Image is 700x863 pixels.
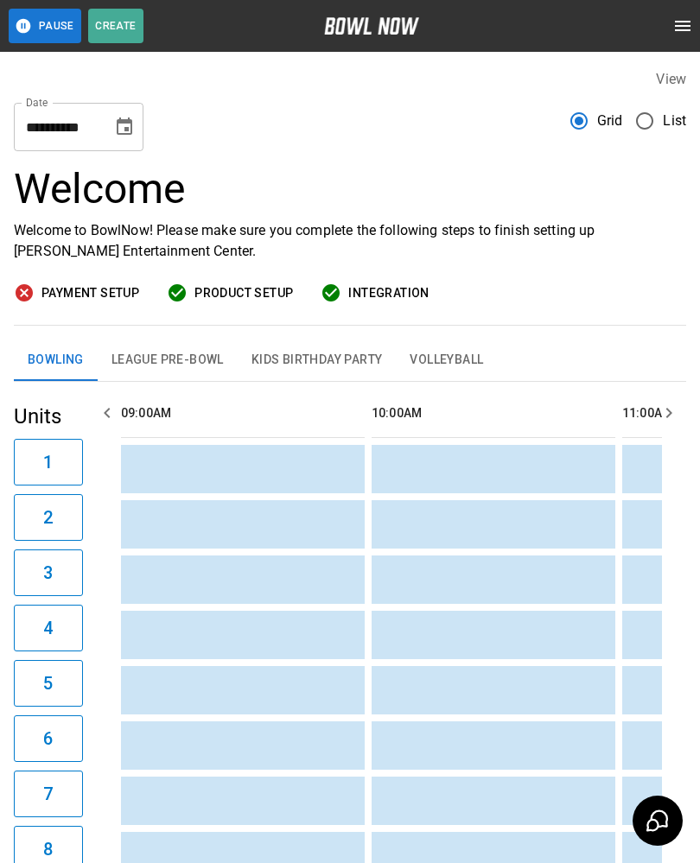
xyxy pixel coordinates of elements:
[98,339,238,381] button: League Pre-Bowl
[88,9,143,43] button: Create
[14,339,98,381] button: Bowling
[14,439,83,485] button: 1
[372,389,615,438] th: 10:00AM
[665,9,700,43] button: open drawer
[597,111,623,131] span: Grid
[14,549,83,596] button: 3
[43,725,53,752] h6: 6
[14,660,83,707] button: 5
[43,614,53,642] h6: 4
[324,17,419,35] img: logo
[663,111,686,131] span: List
[396,339,497,381] button: Volleyball
[41,282,139,304] span: Payment Setup
[656,71,686,87] label: View
[14,771,83,817] button: 7
[14,165,686,213] h3: Welcome
[14,403,83,430] h5: Units
[14,605,83,651] button: 4
[14,715,83,762] button: 6
[348,282,429,304] span: Integration
[107,110,142,144] button: Choose date, selected date is Sep 10, 2025
[43,669,53,697] h6: 5
[14,339,686,381] div: inventory tabs
[14,494,83,541] button: 2
[121,389,365,438] th: 09:00AM
[43,835,53,863] h6: 8
[194,282,293,304] span: Product Setup
[43,448,53,476] h6: 1
[14,220,686,262] p: Welcome to BowlNow! Please make sure you complete the following steps to finish setting up [PERSO...
[9,9,81,43] button: Pause
[43,780,53,808] h6: 7
[43,504,53,531] h6: 2
[238,339,397,381] button: Kids Birthday Party
[43,559,53,587] h6: 3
